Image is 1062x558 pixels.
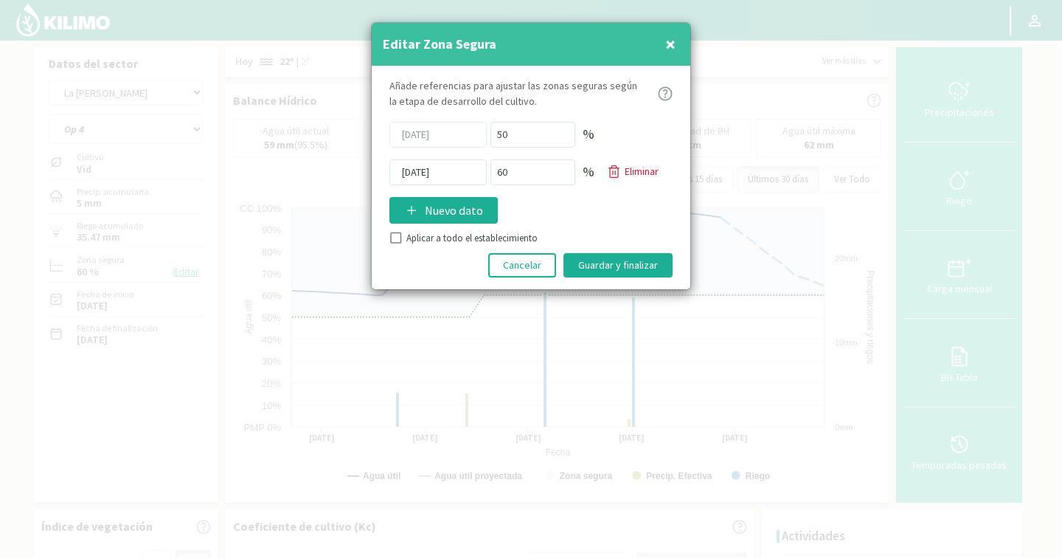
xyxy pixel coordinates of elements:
[490,159,575,185] input: Porcentaje
[389,78,645,110] p: Añade referencias para ajustar las zonas seguras según la etapa de desarrollo del cultivo.
[389,159,487,185] input: dd/mm/yyyy
[389,197,498,224] button: Nuevo dato
[389,122,487,148] input: dd/mm/yyyy
[563,253,673,278] button: Guardar y finalizar
[625,164,659,179] p: Eliminar
[488,253,556,278] button: Cancelar
[665,32,676,56] span: ×
[383,34,496,55] h4: Editar Zona Segura
[662,30,679,59] button: Close
[490,122,575,148] input: Porcentaje
[602,163,664,180] button: Eliminar
[583,124,594,145] p: %
[406,231,538,246] label: Aplicar a todo el establecimiento
[583,162,594,182] p: %
[425,201,483,219] p: Nuevo dato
